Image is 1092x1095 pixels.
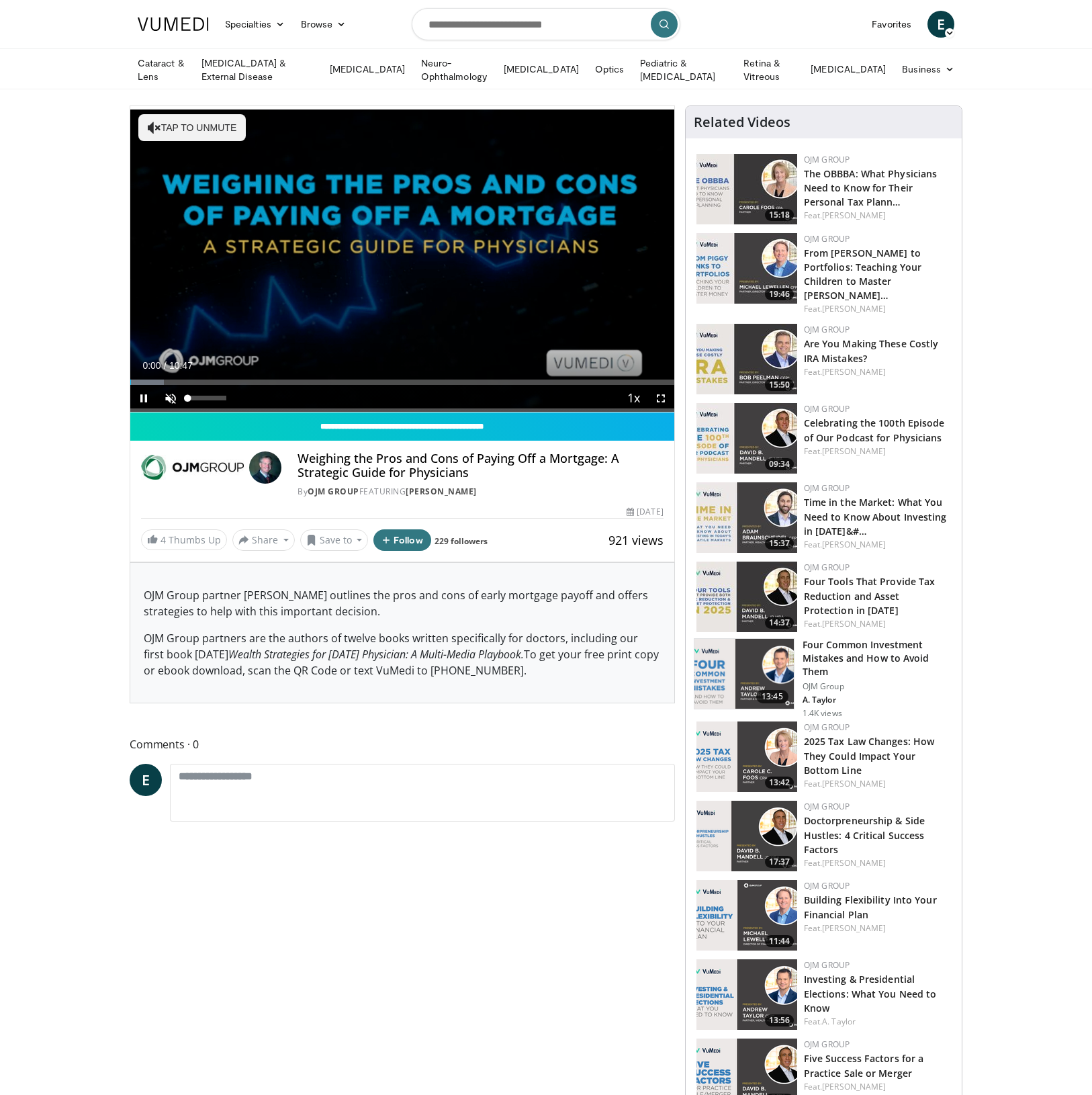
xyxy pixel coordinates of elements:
[804,539,951,551] div: Feat.
[300,529,369,551] button: Save to
[138,114,246,141] button: Tap to unmute
[217,11,293,38] a: Specialties
[696,880,797,951] img: 2f86e070-efa4-42d2-8f9c-ce7f04f5b89b.png.150x105_q85_crop-smart_upscale.png
[864,11,919,38] a: Favorites
[822,303,886,314] a: [PERSON_NAME]
[765,537,794,550] span: 15:37
[696,721,797,792] a: 13:42
[804,814,925,855] a: Doctorpreneurship & Side Hustles: 4 Critical Success Factors
[803,56,894,83] a: [MEDICAL_DATA]
[735,56,803,83] a: Retina & Vitreous
[804,735,935,776] a: 2025 Tax Law Changes: How They Could Impact Your Bottom Line
[804,233,850,245] a: OJM Group
[696,403,797,474] a: 09:34
[412,8,680,40] input: Search topics, interventions
[822,778,886,789] a: [PERSON_NAME]
[804,618,951,630] div: Feat.
[696,880,797,951] a: 11:44
[765,935,794,947] span: 11:44
[249,451,281,484] img: Avatar
[804,973,937,1014] a: Investing & Presidential Elections: What You Need to Know
[804,1039,850,1050] a: OJM Group
[696,233,797,304] img: 282c92bf-9480-4465-9a17-aeac8df0c943.150x105_q85_crop-smart_upscale.jpg
[804,417,945,443] a: Celebrating the 100th Episode of Our Podcast for Physicians
[804,959,850,971] a: OJM Group
[130,764,162,796] a: E
[804,324,850,335] a: OJM Group
[293,11,355,38] a: Browse
[804,1016,951,1028] div: Feat.
[587,56,632,83] a: Optics
[804,445,951,457] div: Feat.
[647,385,674,412] button: Fullscreen
[804,575,936,616] a: Four Tools That Provide Tax Reduction and Asset Protection in [DATE]
[228,647,524,662] em: Wealth Strategies for [DATE] Physician: A Multi-Media Playbook.
[298,486,663,498] div: By FEATURING
[804,403,850,414] a: OJM Group
[765,458,794,470] span: 09:34
[164,360,167,371] span: /
[804,893,937,920] a: Building Flexibility Into Your Financial Plan
[696,959,797,1030] img: de8936e7-3f3e-4c1e-b086-db97ad947be0.png.150x105_q85_crop-smart_upscale.png
[138,17,209,31] img: VuMedi Logo
[130,736,675,753] span: Comments 0
[435,535,488,547] a: 229 followers
[765,856,794,868] span: 17:37
[927,11,954,38] a: E
[193,56,322,83] a: [MEDICAL_DATA] & External Disease
[804,496,947,537] a: Time in the Market: What You Need to Know About Investing in [DATE]&#…
[696,233,797,304] a: 19:46
[822,1081,886,1092] a: [PERSON_NAME]
[144,630,661,678] p: OJM Group partners are the authors of twelve books written specifically for doctors, including ou...
[144,587,661,619] p: OJM Group partner [PERSON_NAME] outlines the pros and cons of early mortgage payoff and offers st...
[157,385,184,412] button: Unmute
[822,445,886,457] a: [PERSON_NAME]
[298,451,663,480] h4: Weighing the Pros and Cons of Paying Off a Mortgage: A Strategic Guide for Physicians
[894,56,962,83] a: Business
[822,1016,856,1027] a: A. Taylor
[765,209,794,221] span: 15:18
[822,539,886,550] a: [PERSON_NAME]
[130,56,193,83] a: Cataract & Lens
[161,533,166,546] span: 4
[804,247,922,302] a: From [PERSON_NAME] to Portfolios: Teaching Your Children to Master [PERSON_NAME]…
[130,385,157,412] button: Pause
[696,562,797,632] a: 14:37
[803,695,954,705] p: A. Taylor
[804,210,951,222] div: Feat.
[694,639,794,709] img: f90543b2-11a1-4aab-98f1-82dfa77c6314.png.150x105_q85_crop-smart_upscale.png
[822,922,886,934] a: [PERSON_NAME]
[765,379,794,391] span: 15:50
[804,801,850,812] a: OJM Group
[406,486,477,497] a: [PERSON_NAME]
[373,529,431,551] button: Follow
[822,366,886,378] a: [PERSON_NAME]
[142,360,161,371] span: 0:00
[696,154,797,224] img: 6db954da-78c7-423b-8725-5b22ebd502b2.150x105_q85_crop-smart_upscale.jpg
[696,482,797,553] img: cfc453be-3f74-41d3-a301-0743b7c46f05.150x105_q85_crop-smart_upscale.jpg
[696,801,797,871] img: b2b5bc20-35c6-4d13-9d68-dd406c404601.png.150x105_q85_crop-smart_upscale.png
[621,385,647,412] button: Playback Rate
[696,721,797,792] img: d1aa8f41-d4be-4c34-826f-02b51e199514.png.150x105_q85_crop-smart_upscale.png
[765,777,794,789] span: 13:42
[804,721,850,733] a: OJM Group
[608,532,664,548] span: 921 views
[696,562,797,632] img: 6704c0a6-4d74-4e2e-aaba-7698dfbc586a.150x105_q85_crop-smart_upscale.jpg
[804,857,951,869] div: Feat.
[232,529,295,551] button: Share
[804,880,850,891] a: OJM Group
[169,360,193,371] span: 10:47
[765,1014,794,1026] span: 13:56
[130,380,674,385] div: Progress Bar
[694,114,790,130] h4: Related Videos
[804,562,850,573] a: OJM Group
[130,106,674,412] video-js: Video Player
[803,638,954,678] h3: Four Common Investment Mistakes and How to Avoid Them
[822,618,886,629] a: [PERSON_NAME]
[694,638,954,719] a: 13:45 Four Common Investment Mistakes and How to Avoid Them OJM Group A. Taylor 1.4K views
[804,482,850,494] a: OJM Group
[696,403,797,474] img: 7438bed5-bde3-4519-9543-24a8eadaa1c2.150x105_q85_crop-smart_upscale.jpg
[804,337,939,364] a: Are You Making These Costly IRA Mistakes?
[804,778,951,790] div: Feat.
